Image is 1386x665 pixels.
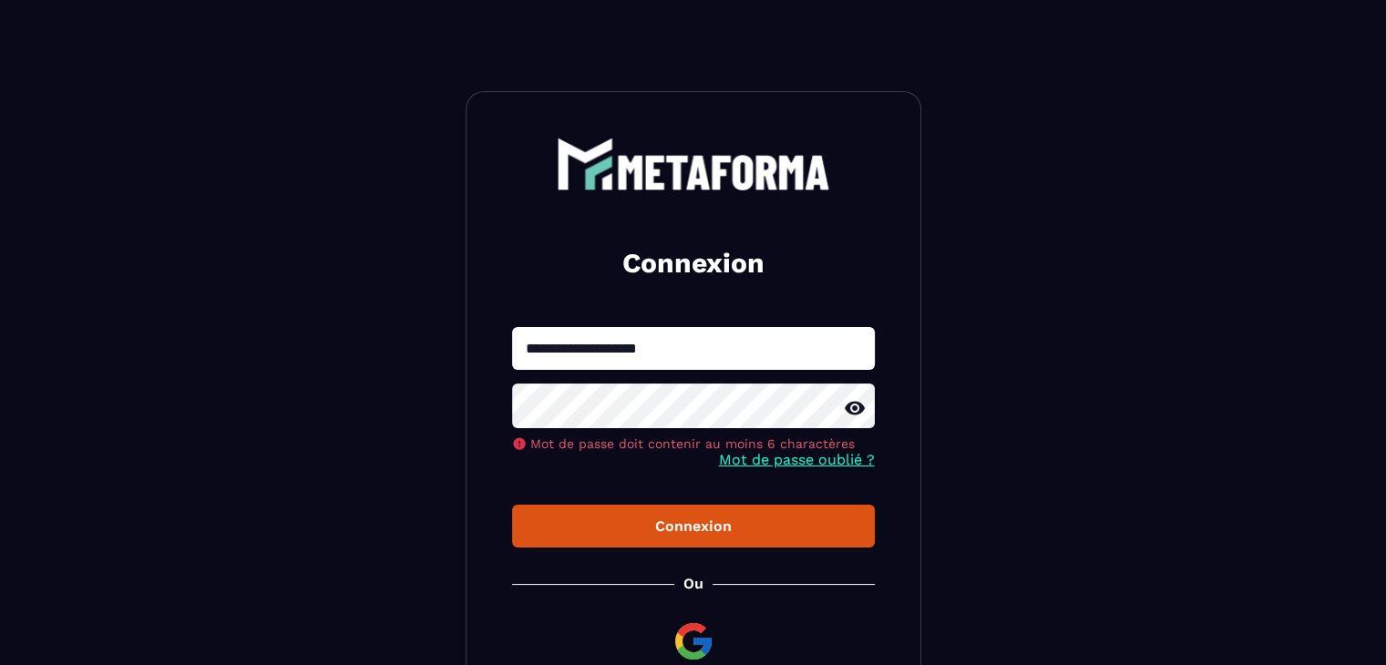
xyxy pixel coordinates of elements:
[683,575,703,592] p: Ou
[512,505,875,547] button: Connexion
[530,436,855,451] span: Mot de passe doit contenir au moins 6 charactères
[512,138,875,190] a: logo
[527,517,860,535] div: Connexion
[672,619,715,663] img: google
[534,245,853,281] h2: Connexion
[557,138,830,190] img: logo
[719,451,875,468] a: Mot de passe oublié ?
